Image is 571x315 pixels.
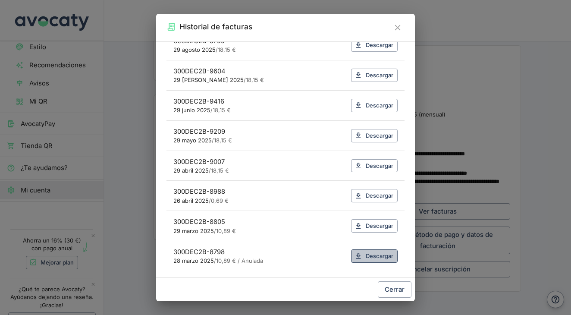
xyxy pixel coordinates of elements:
span: 300DEC2B-9209 [173,127,348,136]
span: 300DEC2B-9604 [173,66,348,76]
span: 29 [PERSON_NAME] 2025 [173,76,244,83]
p: / 18,15 € [173,76,348,84]
span: 26 abril 2025 [173,197,209,204]
span: 29 agosto 2025 [173,46,216,53]
a: Descargar [351,159,398,173]
p: / 10,89 € [173,227,348,235]
a: Descargar [351,69,398,82]
span: 29 marzo 2025 [173,227,214,234]
p: / 0,69 € [173,197,348,205]
span: 29 abril 2025 [173,167,209,174]
span: 300DEC2B-8988 [173,187,348,196]
span: 300DEC2B-8805 [173,217,348,227]
span: 28 marzo 2025 [173,257,214,264]
p: / 18,15 € [173,136,348,145]
span: 300DEC2B-9416 [173,97,348,106]
a: Descargar [351,249,398,263]
a: Descargar [351,189,398,202]
p: / 18,15 € [173,46,348,54]
button: Cerrar [378,281,411,298]
a: Descargar [351,99,398,112]
a: Descargar [351,38,398,52]
span: 300DEC2B-8798 [173,247,348,257]
span: 300DEC2B-9007 [173,157,348,167]
span: 29 junio 2025 [173,107,210,113]
h2: Historial de facturas [179,21,252,33]
p: / 18,15 € [173,106,348,114]
button: Cerrar [391,21,405,35]
span: 29 mayo 2025 [173,137,212,144]
p: / 18,15 € [173,167,348,175]
a: Descargar [351,129,398,142]
p: / 10,89 € / Anulada [173,257,348,265]
a: Descargar [351,219,398,233]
